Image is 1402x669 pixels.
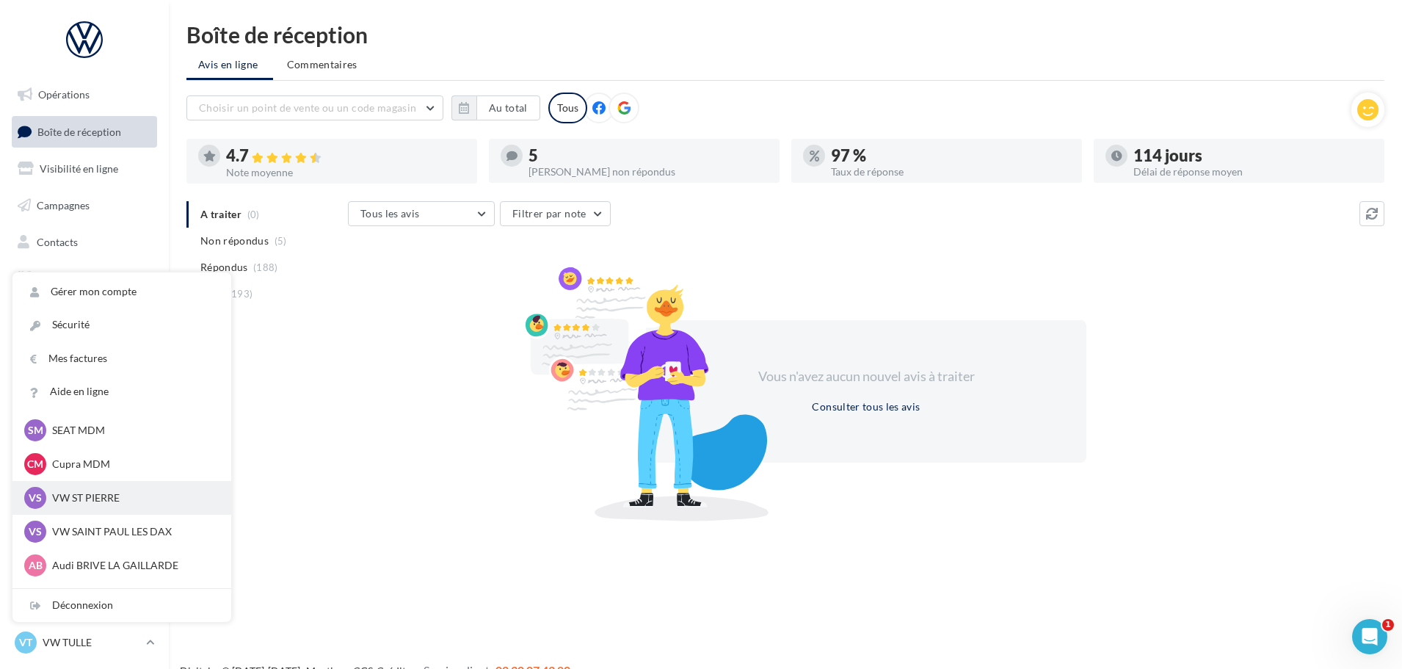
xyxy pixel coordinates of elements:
button: Consulter tous les avis [806,398,926,416]
span: SM [28,423,43,438]
span: (188) [253,261,278,273]
div: 97 % [831,148,1070,164]
span: VS [29,524,42,539]
p: Audi BRIVE LA GAILLARDE [52,558,214,573]
a: Boîte de réception [9,116,160,148]
button: Au total [476,95,540,120]
span: AB [29,558,43,573]
span: (193) [228,288,253,300]
button: Au total [451,95,540,120]
a: Visibilité en ligne [9,153,160,184]
p: VW TULLE [43,635,140,650]
a: Opérations [9,79,160,110]
span: Boîte de réception [37,125,121,137]
span: (5) [275,235,287,247]
p: VW ST PIERRE [52,491,214,505]
a: Médiathèque [9,263,160,294]
a: Campagnes [9,190,160,221]
span: Non répondus [200,234,269,248]
a: Campagnes DataOnDemand [9,385,160,428]
span: Visibilité en ligne [40,162,118,175]
a: Sécurité [12,308,231,341]
div: Note moyenne [226,167,465,178]
div: Tous [548,93,587,123]
a: Contacts [9,227,160,258]
p: Cupra MDM [52,457,214,471]
div: Déconnexion [12,589,231,622]
a: Aide en ligne [12,375,231,408]
span: VS [29,491,42,505]
div: [PERSON_NAME] non répondus [529,167,768,177]
span: VT [19,635,32,650]
div: Taux de réponse [831,167,1070,177]
button: Filtrer par note [500,201,611,226]
span: Répondus [200,260,248,275]
span: 1 [1382,619,1394,631]
p: SEAT MDM [52,423,214,438]
a: Calendrier [9,300,160,330]
span: Tous les avis [360,207,420,220]
div: Délai de réponse moyen [1133,167,1373,177]
div: 114 jours [1133,148,1373,164]
a: Gérer mon compte [12,275,231,308]
span: CM [27,457,43,471]
span: Contacts [37,235,78,247]
button: Tous les avis [348,201,495,226]
span: Commentaires [287,57,357,72]
span: Choisir un point de vente ou un code magasin [199,101,416,114]
div: Boîte de réception [186,23,1384,46]
iframe: Intercom live chat [1352,619,1387,654]
div: 5 [529,148,768,164]
a: VT VW TULLE [12,629,157,657]
span: Opérations [38,88,90,101]
p: VW SAINT PAUL LES DAX [52,524,214,539]
div: Vous n'avez aucun nouvel avis à traiter [740,367,992,386]
a: PLV et print personnalisable [9,336,160,380]
div: 4.7 [226,148,465,164]
span: Campagnes [37,199,90,211]
button: Choisir un point de vente ou un code magasin [186,95,443,120]
a: Mes factures [12,342,231,375]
